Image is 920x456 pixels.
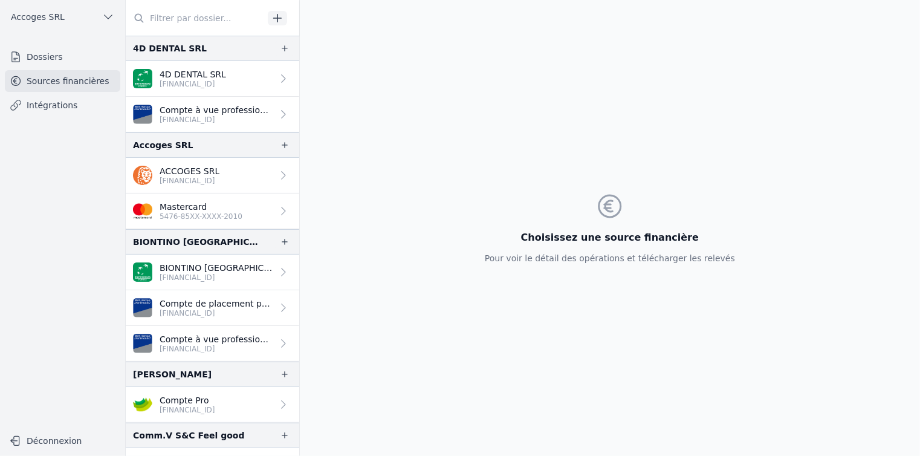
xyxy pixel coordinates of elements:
div: 4D DENTAL SRL [133,41,207,56]
p: [FINANCIAL_ID] [160,176,219,186]
a: Compte à vue professionnel [FINANCIAL_ID] [126,326,299,362]
img: imageedit_2_6530439554.png [133,201,152,221]
p: 5476-85XX-XXXX-2010 [160,212,242,221]
p: [FINANCIAL_ID] [160,344,273,354]
a: Dossiers [5,46,120,68]
p: Pour voir le détail des opérations et télécharger les relevés [485,252,735,264]
span: Accoges SRL [11,11,65,23]
a: Sources financières [5,70,120,92]
a: Compte Pro [FINANCIAL_ID] [126,387,299,423]
a: BIONTINO [GEOGRAPHIC_DATA] SPRL [FINANCIAL_ID] [126,255,299,290]
p: Compte à vue professionnel [160,104,273,116]
img: crelan.png [133,395,152,414]
img: ing.png [133,166,152,185]
a: Intégrations [5,94,120,116]
a: ACCOGES SRL [FINANCIAL_ID] [126,158,299,194]
img: VAN_BREDA_JVBABE22XXX.png [133,334,152,353]
h3: Choisissez une source financière [485,230,735,245]
p: 4D DENTAL SRL [160,68,226,80]
img: VAN_BREDA_JVBABE22XXX.png [133,105,152,124]
a: 4D DENTAL SRL [FINANCIAL_ID] [126,61,299,97]
a: Compte à vue professionnel [FINANCIAL_ID] [126,97,299,132]
p: Compte à vue professionnel [160,333,273,345]
p: [FINANCIAL_ID] [160,115,273,125]
img: BNP_BE_BUSINESS_GEBABEBB.png [133,262,152,282]
p: Compte de placement professionnel [160,298,273,310]
p: [FINANCIAL_ID] [160,308,273,318]
p: [FINANCIAL_ID] [160,79,226,89]
button: Accoges SRL [5,7,120,27]
input: Filtrer par dossier... [126,7,264,29]
p: BIONTINO [GEOGRAPHIC_DATA] SPRL [160,262,273,274]
a: Mastercard 5476-85XX-XXXX-2010 [126,194,299,229]
p: Compte Pro [160,394,215,406]
div: BIONTINO [GEOGRAPHIC_DATA] SRL [133,235,261,249]
p: [FINANCIAL_ID] [160,405,215,415]
button: Déconnexion [5,431,120,451]
div: [PERSON_NAME] [133,367,212,382]
p: [FINANCIAL_ID] [160,273,273,282]
img: VAN_BREDA_JVBABE22XXX.png [133,298,152,318]
img: BNP_BE_BUSINESS_GEBABEBB.png [133,69,152,88]
div: Accoges SRL [133,138,193,152]
p: ACCOGES SRL [160,165,219,177]
p: Mastercard [160,201,242,213]
div: Comm.V S&C Feel good [133,428,244,443]
a: Compte de placement professionnel [FINANCIAL_ID] [126,290,299,326]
